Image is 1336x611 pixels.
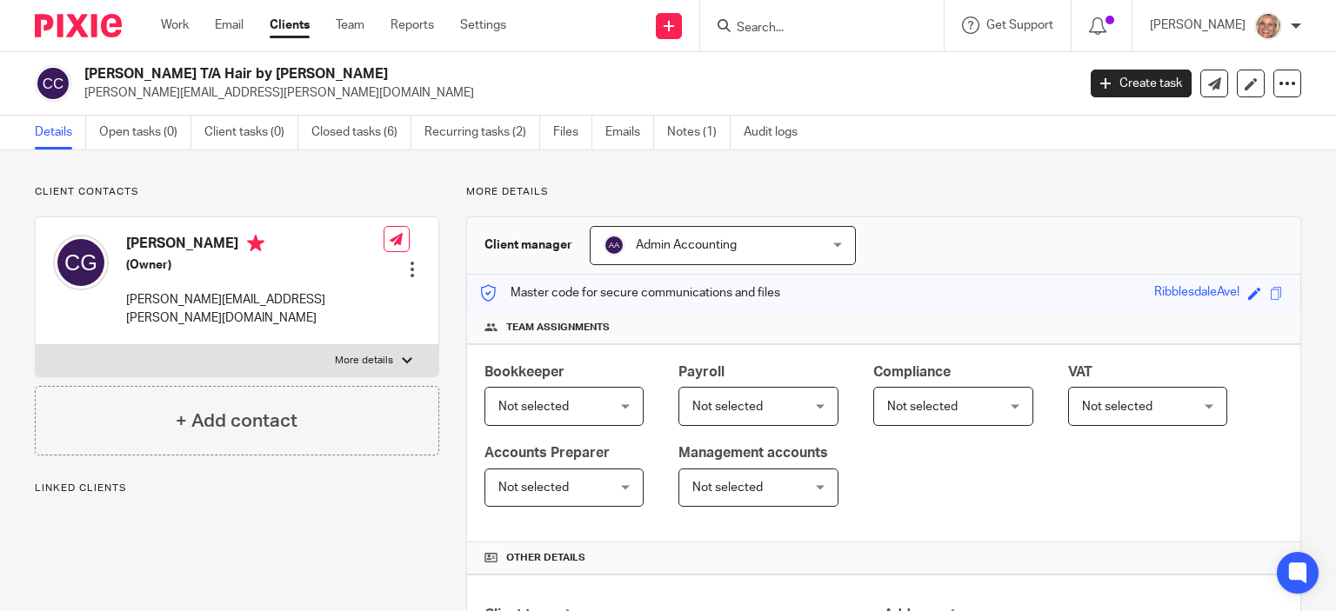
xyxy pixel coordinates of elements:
img: SJ.jpg [1254,12,1282,40]
a: Reports [391,17,434,34]
span: Not selected [692,401,763,413]
span: Accounts Preparer [484,446,610,460]
img: svg%3E [35,65,71,102]
p: [PERSON_NAME][EMAIL_ADDRESS][PERSON_NAME][DOMAIN_NAME] [84,84,1065,102]
a: Settings [460,17,506,34]
p: [PERSON_NAME] [1150,17,1246,34]
p: Master code for secure communications and files [480,284,780,302]
a: Create task [1091,70,1192,97]
a: Details [35,116,86,149]
span: Other details [506,551,585,565]
img: svg%3E [53,235,109,290]
span: Bookkeeper [484,365,564,379]
a: Closed tasks (6) [311,116,411,149]
input: Search [735,21,892,37]
h4: [PERSON_NAME] [126,235,384,256]
div: RibblesdaleAve! [1154,283,1239,303]
span: Not selected [887,401,958,413]
span: Admin Accounting [636,239,737,251]
span: Payroll [678,365,725,379]
img: Pixie [35,14,122,37]
span: Not selected [498,481,569,494]
i: Primary [247,235,264,252]
a: Team [336,17,364,34]
span: Not selected [1082,401,1152,413]
a: Recurring tasks (2) [424,116,540,149]
span: Compliance [873,365,951,379]
img: svg%3E [604,235,625,256]
h5: (Owner) [126,256,384,274]
h4: + Add contact [176,408,297,435]
a: Files [553,116,592,149]
a: Notes (1) [667,116,731,149]
span: Not selected [498,401,569,413]
a: Email [215,17,244,34]
p: Linked clients [35,481,439,495]
a: Work [161,17,189,34]
h2: [PERSON_NAME] T/A Hair by [PERSON_NAME] [84,65,869,83]
a: Audit logs [744,116,811,149]
span: Management accounts [678,446,828,460]
span: Not selected [692,481,763,494]
span: Get Support [986,19,1053,31]
span: Team assignments [506,321,610,335]
p: Client contacts [35,185,439,199]
span: VAT [1068,365,1092,379]
a: Open tasks (0) [99,116,191,149]
a: Client tasks (0) [204,116,298,149]
p: More details [335,354,393,368]
h3: Client manager [484,236,572,254]
p: More details [466,185,1301,199]
a: Clients [270,17,310,34]
p: [PERSON_NAME][EMAIL_ADDRESS][PERSON_NAME][DOMAIN_NAME] [126,291,384,327]
a: Emails [605,116,654,149]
